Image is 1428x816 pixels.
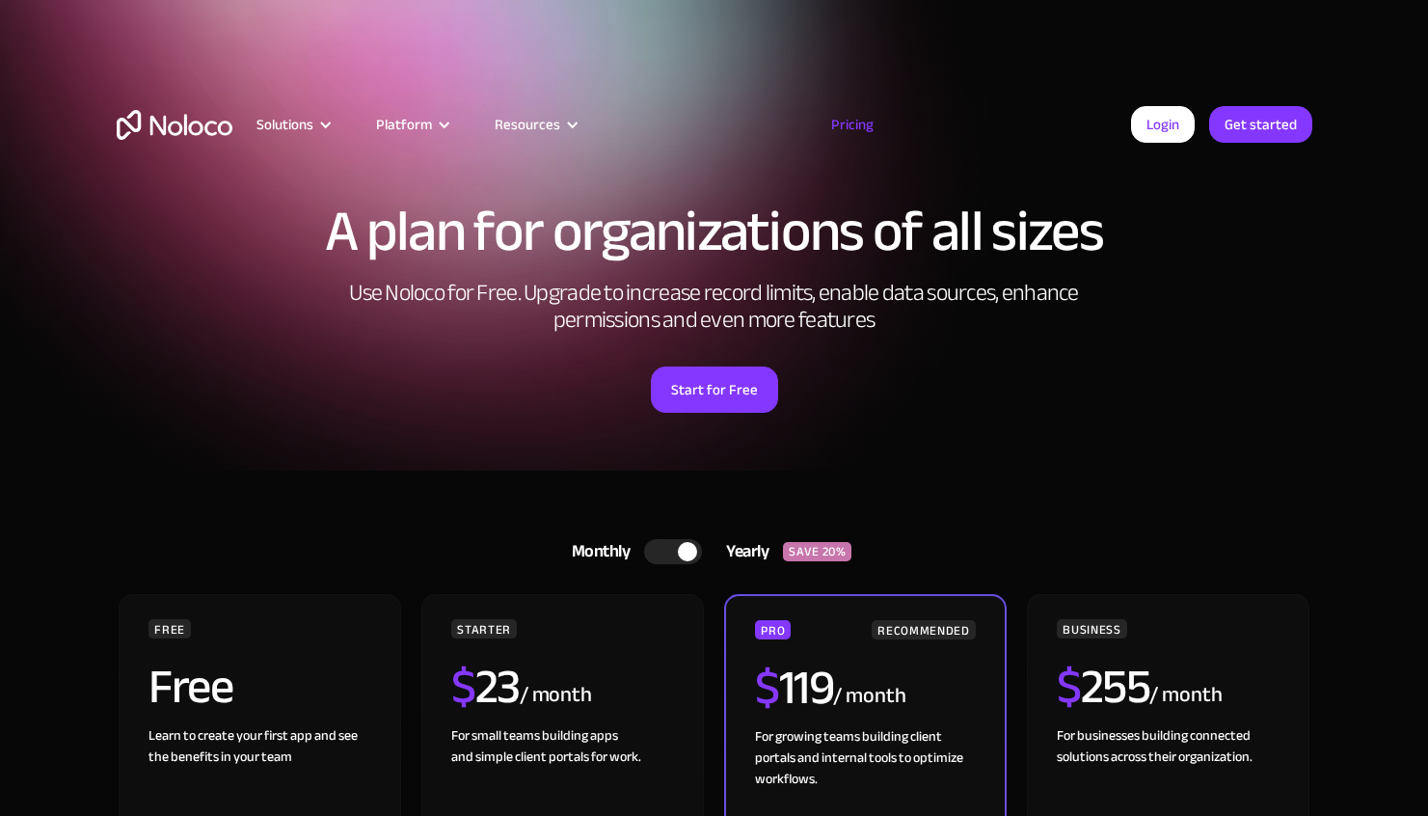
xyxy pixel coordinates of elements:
[783,542,851,561] div: SAVE 20%
[548,537,645,566] div: Monthly
[702,537,783,566] div: Yearly
[755,664,833,712] h2: 119
[1131,106,1195,143] a: Login
[451,663,520,711] h2: 23
[1149,680,1222,711] div: / month
[451,619,516,639] div: STARTER
[833,681,905,712] div: / month
[495,112,560,137] div: Resources
[1057,663,1149,711] h2: 255
[471,112,599,137] div: Resources
[232,112,352,137] div: Solutions
[872,620,975,639] div: RECOMMENDED
[755,620,791,639] div: PRO
[117,110,232,140] a: home
[520,680,592,711] div: / month
[148,619,191,639] div: FREE
[755,642,779,733] span: $
[651,367,778,413] a: Start for Free
[148,663,232,711] h2: Free
[376,112,432,137] div: Platform
[451,641,475,732] span: $
[1057,619,1126,639] div: BUSINESS
[1209,106,1312,143] a: Get started
[1057,641,1081,732] span: $
[117,203,1312,260] h1: A plan for organizations of all sizes
[352,112,471,137] div: Platform
[807,112,898,137] a: Pricing
[329,280,1100,334] h2: Use Noloco for Free. Upgrade to increase record limits, enable data sources, enhance permissions ...
[256,112,313,137] div: Solutions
